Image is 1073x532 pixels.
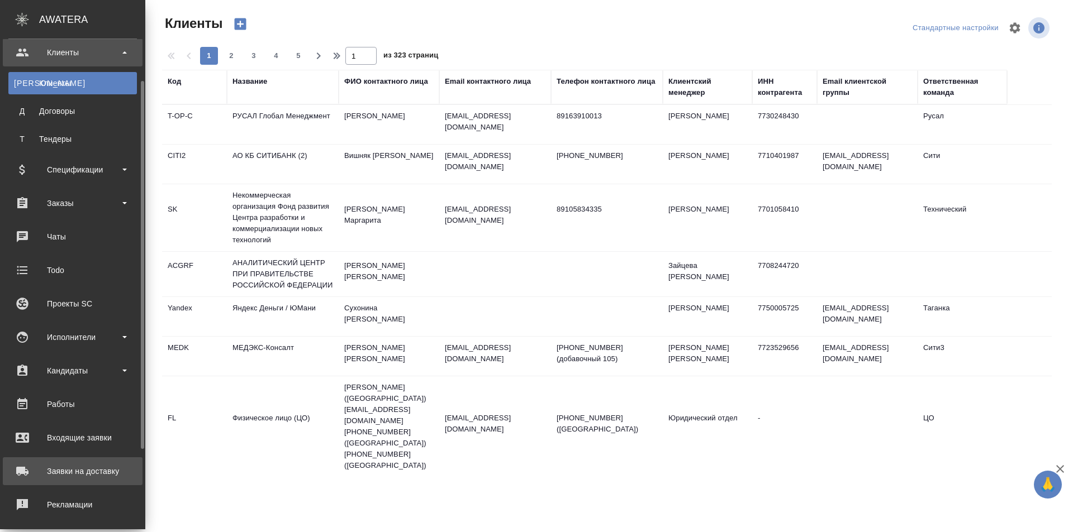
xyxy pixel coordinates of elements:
[162,198,227,237] td: SK
[3,457,143,485] a: Заявки на доставку
[339,376,439,477] td: [PERSON_NAME] ([GEOGRAPHIC_DATA]) [EMAIL_ADDRESS][DOMAIN_NAME] [PHONE_NUMBER] ([GEOGRAPHIC_DATA])...
[663,198,752,237] td: [PERSON_NAME]
[245,50,263,61] span: 3
[752,255,817,294] td: 7708244720
[752,337,817,376] td: 7723529656
[8,44,137,61] div: Клиенты
[445,342,545,365] p: [EMAIL_ADDRESS][DOMAIN_NAME]
[14,133,131,145] div: Тендеры
[445,150,545,172] p: [EMAIL_ADDRESS][DOMAIN_NAME]
[918,337,1007,376] td: Сити3
[162,255,227,294] td: ACGRF
[339,297,439,336] td: Сухонина [PERSON_NAME]
[663,145,752,184] td: [PERSON_NAME]
[3,256,143,284] a: Todo
[245,47,263,65] button: 3
[339,198,439,237] td: [PERSON_NAME] Маргарита
[8,463,137,480] div: Заявки на доставку
[14,106,131,117] div: Договоры
[339,145,439,184] td: Вишняк [PERSON_NAME]
[232,76,267,87] div: Название
[752,297,817,336] td: 7750005725
[445,76,531,87] div: Email контактного лица
[557,150,657,161] p: [PHONE_NUMBER]
[918,297,1007,336] td: Таганка
[39,8,145,31] div: AWATERA
[663,407,752,446] td: Юридический отдел
[1028,17,1052,39] span: Посмотреть информацию
[668,76,747,98] div: Клиентский менеджер
[227,15,254,33] button: Создать
[344,76,428,87] div: ФИО контактного лица
[162,105,227,144] td: T-OP-C
[918,198,1007,237] td: Технический
[8,429,137,446] div: Входящие заявки
[227,145,339,184] td: АО КБ СИТИБАНК (2)
[227,337,339,376] td: МЕДЭКС-Консалт
[289,50,307,61] span: 5
[227,407,339,446] td: Физическое лицо (ЦО)
[663,255,752,294] td: Зайцева [PERSON_NAME]
[8,195,137,212] div: Заказы
[445,111,545,133] p: [EMAIL_ADDRESS][DOMAIN_NAME]
[817,145,918,184] td: [EMAIL_ADDRESS][DOMAIN_NAME]
[168,76,181,87] div: Код
[162,297,227,336] td: Yandex
[923,76,1001,98] div: Ответственная команда
[1034,471,1062,499] button: 🙏
[8,72,137,94] a: [PERSON_NAME]Клиенты
[227,297,339,336] td: Яндекс Деньги / ЮМани
[752,145,817,184] td: 7710401987
[663,297,752,336] td: [PERSON_NAME]
[8,100,137,122] a: ДДоговоры
[8,228,137,245] div: Чаты
[289,47,307,65] button: 5
[8,396,137,413] div: Работы
[663,337,752,376] td: [PERSON_NAME] [PERSON_NAME]
[8,128,137,150] a: ТТендеры
[8,262,137,279] div: Todo
[222,47,240,65] button: 2
[817,337,918,376] td: [EMAIL_ADDRESS][DOMAIN_NAME]
[162,407,227,446] td: FL
[227,184,339,251] td: Некоммерческая организация Фонд развития Центра разработки и коммерциализации новых технологий
[918,145,1007,184] td: Сити
[445,204,545,226] p: [EMAIL_ADDRESS][DOMAIN_NAME]
[3,491,143,519] a: Рекламации
[162,337,227,376] td: MEDK
[1038,473,1057,496] span: 🙏
[267,50,285,61] span: 4
[752,105,817,144] td: 7730248430
[663,105,752,144] td: [PERSON_NAME]
[339,337,439,376] td: [PERSON_NAME] [PERSON_NAME]
[162,145,227,184] td: CITI2
[817,297,918,336] td: [EMAIL_ADDRESS][DOMAIN_NAME]
[445,413,545,435] p: [EMAIL_ADDRESS][DOMAIN_NAME]
[162,15,222,32] span: Клиенты
[339,105,439,144] td: [PERSON_NAME]
[3,424,143,452] a: Входящие заявки
[557,413,657,435] p: [PHONE_NUMBER] ([GEOGRAPHIC_DATA])
[3,223,143,251] a: Чаты
[758,76,811,98] div: ИНН контрагента
[918,105,1007,144] td: Русал
[752,407,817,446] td: -
[3,390,143,418] a: Работы
[557,76,656,87] div: Телефон контактного лица
[910,20,1001,37] div: split button
[918,407,1007,446] td: ЦО
[1001,15,1028,41] span: Настроить таблицу
[227,252,339,296] td: АНАЛИТИЧЕСКИЙ ЦЕНТР ПРИ ПРАВИТЕЛЬСТВЕ РОССИЙСКОЙ ФЕДЕРАЦИИ
[557,342,657,365] p: [PHONE_NUMBER] (добавочный 105)
[8,362,137,379] div: Кандидаты
[222,50,240,61] span: 2
[557,111,657,122] p: 89163910013
[14,78,131,89] div: Клиенты
[557,204,657,215] p: 89105834335
[267,47,285,65] button: 4
[3,290,143,318] a: Проекты SC
[8,496,137,513] div: Рекламации
[8,329,137,346] div: Исполнители
[383,49,438,65] span: из 323 страниц
[8,161,137,178] div: Спецификации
